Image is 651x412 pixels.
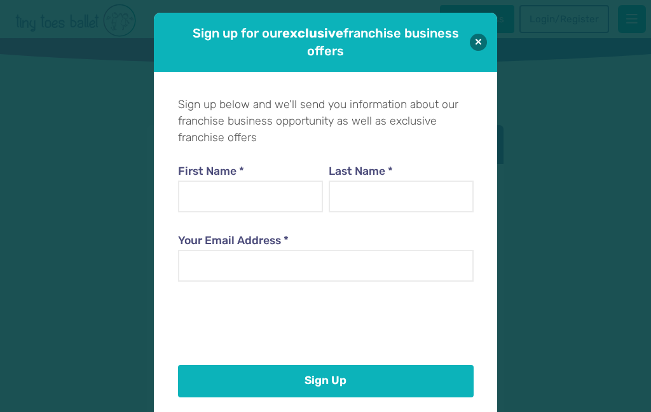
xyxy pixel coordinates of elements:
label: Your Email Address * [178,232,473,249]
p: Sign up below and we'll send you information about our franchise business opportunity as well as ... [178,96,473,146]
strong: exclusive [282,25,343,41]
button: Sign Up [178,365,473,397]
iframe: reCAPTCHA [178,296,371,345]
label: First Name * [178,163,323,179]
label: Last Name * [329,163,474,179]
h1: Sign up for our franchise business offers [189,24,462,60]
